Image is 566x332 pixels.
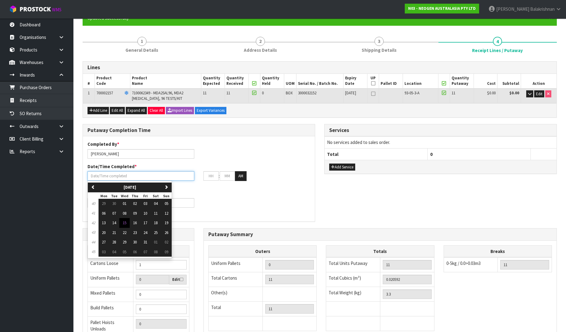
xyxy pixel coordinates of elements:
input: Date/Time completed [88,171,194,181]
label: Completed By [88,141,119,147]
input: TOTAL PACKS [265,304,314,314]
small: Friday [143,194,148,198]
span: 700002157 [96,90,113,96]
th: Breaks [444,245,552,257]
td: Uniform Pallets [209,257,263,272]
td: No services added to sales order. [325,137,557,148]
span: 03 [143,201,147,206]
span: [DATE] [345,90,356,96]
span: 17 [143,220,147,225]
span: Edit [536,91,542,96]
button: Add Line [88,107,109,114]
th: Cost [474,74,497,89]
em: 41 [91,210,95,216]
span: $0.00 [487,90,496,96]
strong: N03 - NEOGEN AUSTRALASIA PTY LTD [408,6,476,11]
span: 04 [112,249,116,255]
span: 11 [452,90,455,96]
th: Total [325,148,428,160]
button: 30 [109,199,119,209]
span: 18 [154,220,158,225]
span: 05 [165,201,168,206]
th: Action [521,74,557,89]
span: 16 [133,220,137,225]
button: 06 [99,209,109,218]
span: General Details [125,47,158,53]
button: 03 [99,247,109,257]
td: Total [209,302,263,316]
span: 01 [154,240,158,245]
button: AM [235,171,247,181]
small: WMS [52,7,61,13]
th: Totals [326,245,434,257]
th: Expiry Date [344,74,367,89]
button: 21 [109,228,119,238]
span: Balakrishnan [530,6,555,12]
span: 21 [112,230,116,235]
span: 08 [154,249,158,255]
label: Date/Time Completed [88,163,137,170]
span: 10 [143,211,147,216]
span: Receipt Lines / Putaway [472,47,523,54]
button: 08 [119,209,130,218]
button: 16 [130,218,140,228]
small: Sunday [163,194,169,198]
th: Pallet ID [379,74,403,89]
button: 30 [130,237,140,247]
input: UNIFORM P + MIXED P + BUILD P [136,319,187,329]
label: Edit [172,277,183,283]
button: 09 [161,247,172,257]
span: 01 [123,201,126,206]
span: 03 [102,249,106,255]
span: 13 [102,220,106,225]
button: 14 [109,218,119,228]
td: Mixed Pallets [88,287,133,302]
span: 14 [112,220,116,225]
button: 28 [109,237,119,247]
button: 12 [161,209,172,218]
span: 08 [123,211,126,216]
button: 23 [130,228,140,238]
th: UP [367,74,379,89]
span: 05 [123,249,126,255]
th: Serial No. / Batch No. [296,74,344,89]
button: 03 [140,199,151,209]
img: cube-alt.png [9,5,17,13]
span: ProStock [20,5,51,13]
th: Location [403,74,438,89]
button: 07 [140,247,151,257]
th: UOM [284,74,296,89]
h3: Lines [88,65,552,70]
i: Frozen Goods [125,91,128,95]
button: Import Lines [166,107,194,114]
span: 29 [102,201,106,206]
span: 29 [123,240,126,245]
button: 10 [140,209,151,218]
button: 17 [140,218,151,228]
th: # [83,74,95,89]
input: Manual [136,260,187,270]
span: 0 [430,151,433,157]
button: Clear All [148,107,165,114]
button: Expand All [126,107,147,114]
small: Monday [100,194,107,198]
td: Other(s) [209,287,263,302]
button: 22 [119,228,130,238]
button: 27 [99,237,109,247]
th: Product Name [130,74,201,89]
button: 09 [130,209,140,218]
span: 4 [493,37,502,46]
span: 7100062349 - MDA2SAL96, MDA2 [MEDICAL_DATA], 96 TESTS/KIT [132,90,183,101]
th: Product Code [95,74,130,89]
td: Total Weight (kg) [326,287,380,302]
td: Cartons Loose [88,257,133,272]
button: 25 [151,228,161,238]
button: 05 [161,199,172,209]
input: Uniform Pallets [136,275,169,284]
span: 04 [154,201,158,206]
span: 30 [112,201,116,206]
span: 22 [123,230,126,235]
em: 42 [91,220,95,225]
button: 11 [151,209,161,218]
button: 31 [140,237,151,247]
